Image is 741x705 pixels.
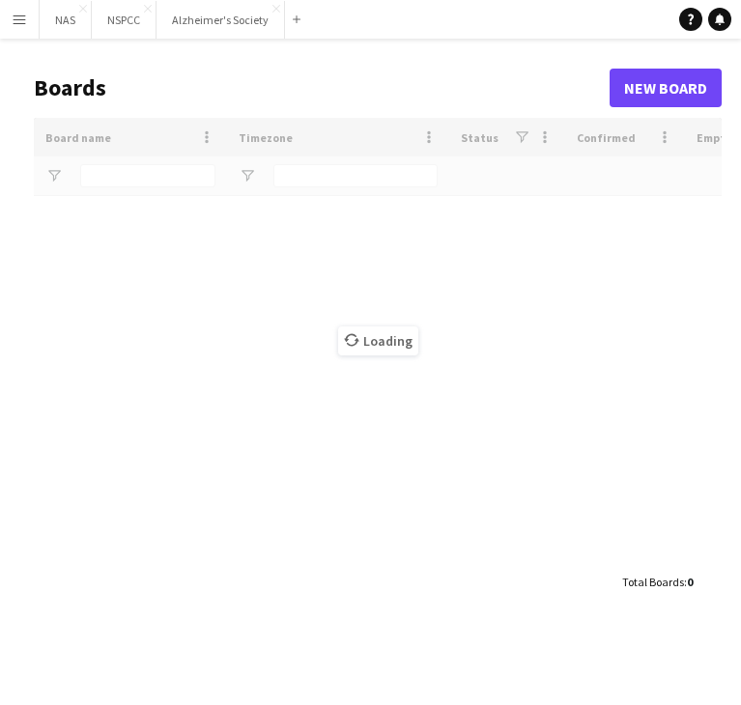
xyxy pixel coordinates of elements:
button: NAS [40,1,92,39]
span: Loading [338,326,418,355]
span: 0 [687,575,693,589]
button: Alzheimer's Society [157,1,285,39]
h1: Boards [34,73,610,102]
button: NSPCC [92,1,157,39]
a: New Board [610,69,722,107]
div: : [622,563,693,601]
span: Total Boards [622,575,684,589]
